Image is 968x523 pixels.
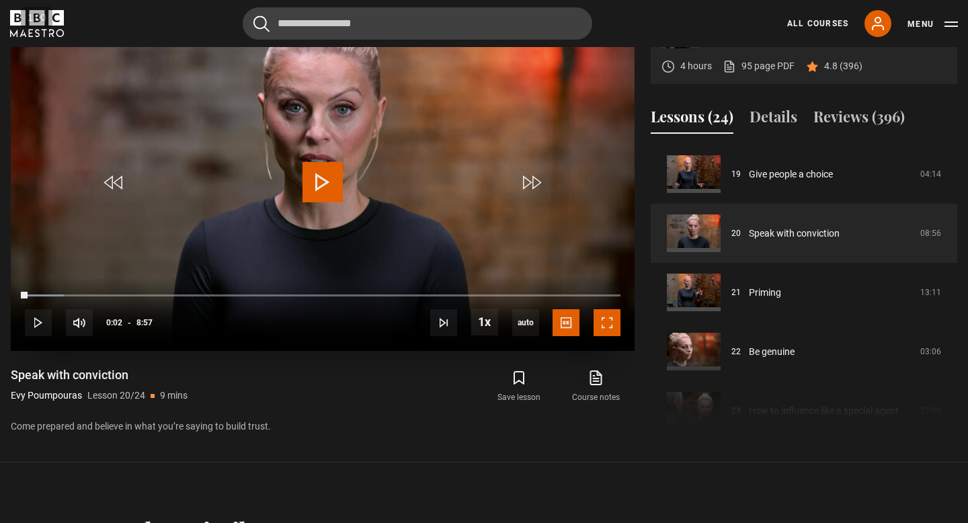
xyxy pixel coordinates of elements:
[430,309,457,336] button: Next Lesson
[749,286,781,300] a: Priming
[723,59,795,73] a: 95 page PDF
[471,309,498,335] button: Playback Rate
[749,345,795,359] a: Be genuine
[908,17,958,31] button: Toggle navigation
[512,309,539,336] div: Current quality: 360p
[66,309,93,336] button: Mute
[160,389,188,403] p: 9 mins
[11,367,188,383] h1: Speak with conviction
[128,318,131,327] span: -
[558,367,635,406] a: Course notes
[553,309,579,336] button: Captions
[136,311,153,335] span: 8:57
[749,227,840,241] a: Speak with conviction
[594,309,620,336] button: Fullscreen
[481,367,557,406] button: Save lesson
[11,389,82,403] p: Evy Poumpouras
[787,17,848,30] a: All Courses
[680,59,712,73] p: 4 hours
[253,15,270,32] button: Submit the search query
[11,419,635,434] p: Come prepared and believe in what you’re saying to build trust.
[87,389,145,403] p: Lesson 20/24
[512,309,539,336] span: auto
[10,10,64,37] svg: BBC Maestro
[750,106,797,134] button: Details
[749,167,833,182] a: Give people a choice
[651,106,733,134] button: Lessons (24)
[813,106,905,134] button: Reviews (396)
[824,59,862,73] p: 4.8 (396)
[106,311,122,335] span: 0:02
[243,7,592,40] input: Search
[25,309,52,336] button: Play
[25,294,620,297] div: Progress Bar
